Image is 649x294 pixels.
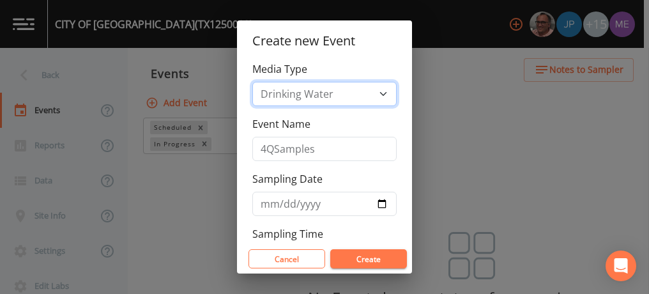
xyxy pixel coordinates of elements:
label: Sampling Date [252,171,323,187]
h2: Create new Event [237,20,412,61]
label: Event Name [252,116,310,132]
button: Create [330,249,407,268]
div: Open Intercom Messenger [606,251,636,281]
label: Media Type [252,61,307,77]
label: Sampling Time [252,226,323,242]
button: Cancel [248,249,325,268]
